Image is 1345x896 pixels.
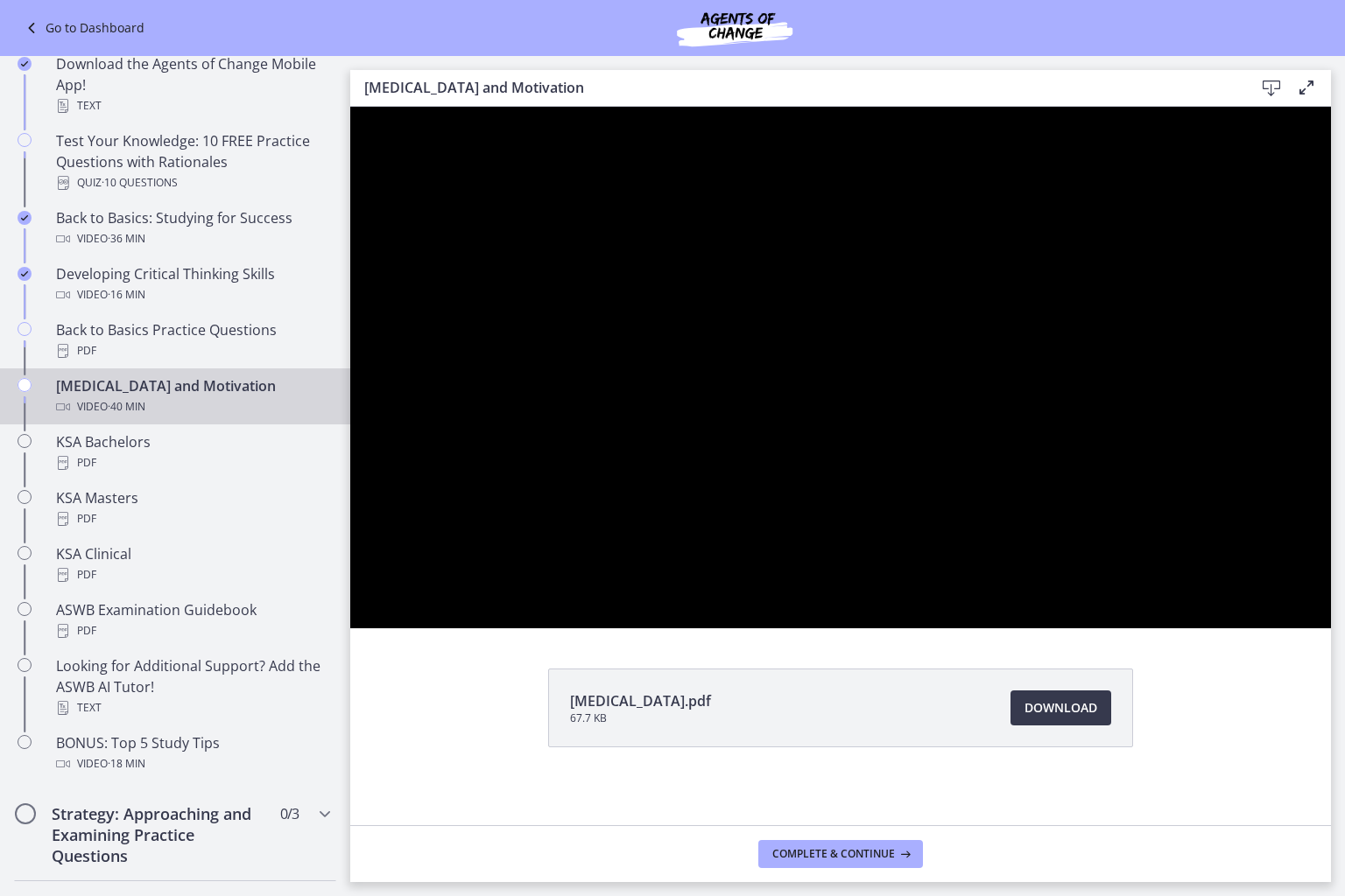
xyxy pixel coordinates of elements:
span: 67.7 KB [570,711,711,725]
iframe: Video Lesson [350,107,1331,628]
i: Completed [18,267,32,281]
a: Go to Dashboard [21,17,144,38]
div: PDF [56,620,329,641]
div: PDF [56,508,329,529]
div: Video [56,284,329,305]
span: · 10 Questions [102,172,178,193]
div: PDF [56,452,329,473]
span: · 40 min [108,396,145,417]
div: Download the Agents of Change Mobile App! [56,53,329,116]
button: Complete & continue [758,840,923,868]
h2: Strategy: Approaching and Examining Practice Questions [52,803,265,866]
span: Download [1025,697,1097,718]
div: KSA Masters [56,487,329,529]
img: Agents of Change [630,7,840,49]
span: Complete & continue [772,847,895,861]
div: Looking for Additional Support? Add the ASWB AI Tutor! [56,655,329,718]
div: Quiz [56,172,329,193]
div: [MEDICAL_DATA] and Motivation [56,375,329,417]
div: Text [56,697,329,718]
span: · 36 min [108,228,145,249]
div: Developing Critical Thinking Skills [56,263,329,305]
div: KSA Bachelors [56,431,329,473]
div: KSA Clinical [56,543,329,585]
div: PDF [56,340,329,361]
div: Text [56,95,329,116]
h3: [MEDICAL_DATA] and Motivation [364,77,1226,98]
div: Test Your Knowledge: 10 FREE Practice Questions with Rationales [56,130,329,193]
span: · 16 min [108,284,145,305]
span: · 18 min [108,753,145,774]
div: ASWB Examination Guidebook [56,599,329,641]
i: Completed [18,211,32,225]
div: Video [56,228,329,249]
div: Video [56,753,329,774]
i: Completed [18,57,32,71]
div: PDF [56,564,329,585]
div: Back to Basics: Studying for Success [56,207,329,249]
span: 0 / 3 [280,803,299,824]
div: BONUS: Top 5 Study Tips [56,732,329,774]
div: Video [56,396,329,417]
span: [MEDICAL_DATA].pdf [570,690,711,711]
a: Download [1011,690,1111,725]
div: Back to Basics Practice Questions [56,319,329,361]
